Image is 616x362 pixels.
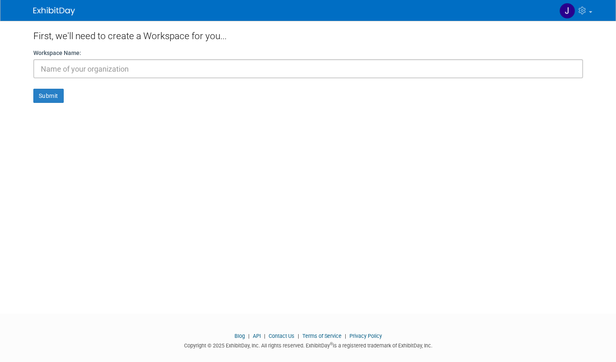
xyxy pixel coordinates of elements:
a: Privacy Policy [349,333,382,339]
img: Jovita Padua [559,3,575,19]
span: | [246,333,252,339]
input: Name of your organization [33,59,583,78]
span: | [262,333,267,339]
a: API [253,333,261,339]
button: Submit [33,89,64,103]
div: First, we'll need to create a Workspace for you... [33,21,583,49]
a: Contact Us [269,333,294,339]
span: | [296,333,301,339]
sup: ® [330,342,333,346]
img: ExhibitDay [33,7,75,15]
label: Workspace Name: [33,49,81,57]
a: Blog [234,333,245,339]
a: Terms of Service [302,333,342,339]
span: | [343,333,348,339]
